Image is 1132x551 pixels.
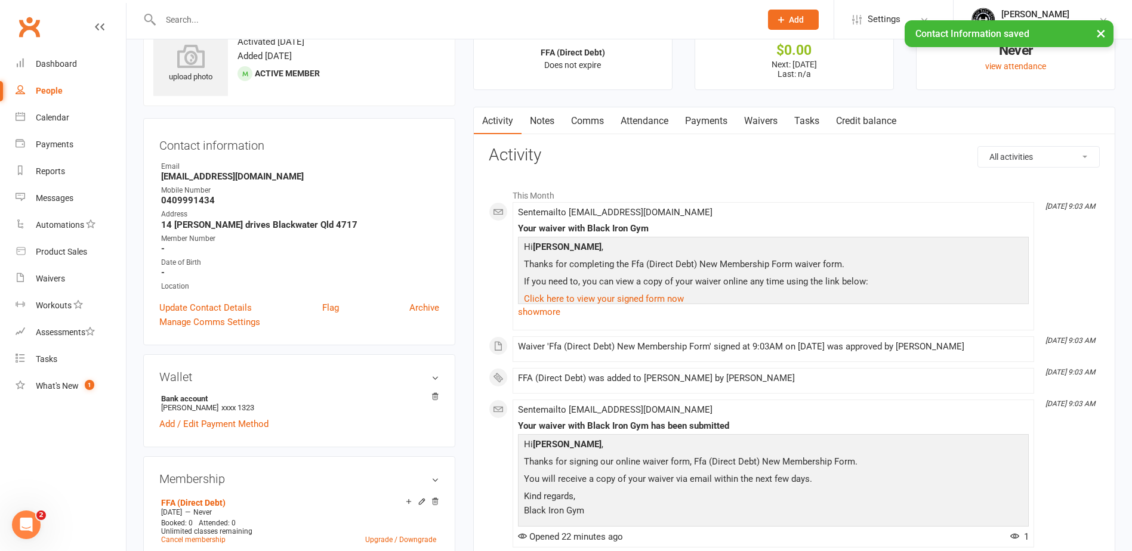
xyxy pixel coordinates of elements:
a: Click here to view your signed form now [524,293,684,304]
p: Thanks for signing our online waiver form, Ffa (Direct Debt) New Membership Form. [521,454,1026,472]
a: Payments [677,107,736,135]
li: [PERSON_NAME] [159,392,439,414]
div: Waivers [36,274,65,283]
span: [DATE] [161,508,182,516]
span: Does not expire [544,60,601,70]
p: If you need to, you can view a copy of your waiver online any time using the link below: [521,274,1026,292]
div: Calendar [36,113,69,122]
a: view attendance [985,61,1046,71]
a: Dashboard [16,51,126,78]
span: 2 [36,510,46,520]
div: Your waiver with Black Iron Gym has been submitted [518,421,1029,431]
span: 1 [1010,531,1029,542]
div: Date of Birth [161,257,439,268]
div: Contact Information saved [905,20,1114,47]
h3: Activity [489,146,1100,165]
div: Location [161,281,439,292]
a: People [16,78,126,104]
a: Messages [16,185,126,212]
a: Flag [322,301,339,315]
p: Hi , [521,437,1026,454]
a: Add / Edit Payment Method [159,417,269,431]
p: Thanks for completing the Ffa (Direct Debt) New Membership Form waiver form. [521,257,1026,274]
span: Sent email to [EMAIL_ADDRESS][DOMAIN_NAME] [518,207,712,218]
input: Search... [157,11,752,28]
h3: Wallet [159,370,439,383]
a: Workouts [16,292,126,319]
p: Kind regards, Black Iron Gym [521,489,1026,521]
span: Unlimited classes remaining [161,527,252,535]
span: Booked: 0 [161,519,193,527]
a: show more [518,304,1029,320]
div: Workouts [36,301,72,310]
h3: Membership [159,472,439,485]
a: Reports [16,158,126,185]
div: Product Sales [36,247,87,256]
a: Activity [474,107,522,135]
div: Your waiver with Black Iron Gym [518,224,1029,234]
span: 1 [85,380,94,390]
button: × [1090,20,1112,46]
span: Settings [868,6,900,33]
p: Next: [DATE] Last: n/a [706,60,883,79]
div: Member Number [161,233,439,244]
strong: FFA (Direct Debt) [541,48,605,57]
img: thumb_image1623296242.png [971,8,995,32]
span: xxxx 1323 [221,403,254,412]
span: Add [789,15,804,24]
iframe: Intercom live chat [12,510,41,539]
a: Upgrade / Downgrade [365,535,436,544]
strong: 14 [PERSON_NAME] drives Blackwater Qld 4717 [161,219,439,230]
div: FFA (Direct Debt) was added to [PERSON_NAME] by [PERSON_NAME] [518,373,1029,383]
a: Tasks [16,346,126,373]
a: What's New1 [16,373,126,400]
div: Black Iron Gym [1001,20,1069,30]
span: Attended: 0 [199,519,236,527]
a: Comms [563,107,612,135]
strong: - [161,267,439,278]
span: Active member [255,69,320,78]
i: [DATE] 9:03 AM [1045,202,1095,211]
div: What's New [36,381,79,391]
li: This Month [489,183,1100,202]
span: Never [193,508,212,516]
div: Assessments [36,327,95,337]
span: Sent email to [EMAIL_ADDRESS][DOMAIN_NAME] [518,404,712,415]
div: Automations [36,220,84,230]
a: FFA (Direct Debt) [161,498,226,507]
a: Cancel membership [161,535,226,544]
strong: [EMAIL_ADDRESS][DOMAIN_NAME] [161,171,439,182]
i: [DATE] 9:03 AM [1045,368,1095,376]
a: Clubworx [14,12,44,42]
a: Credit balance [828,107,905,135]
strong: Bank account [161,394,433,403]
div: — [158,507,439,517]
a: Waivers [736,107,786,135]
div: upload photo [153,44,228,83]
i: [DATE] 9:03 AM [1045,336,1095,345]
div: Mobile Number [161,185,439,196]
div: [PERSON_NAME] [1001,9,1069,20]
strong: - [161,243,439,254]
div: Address [161,209,439,220]
div: Email [161,161,439,172]
p: Hi , [521,240,1026,257]
a: Notes [522,107,563,135]
a: Payments [16,131,126,158]
div: People [36,86,63,95]
a: Calendar [16,104,126,131]
a: Archive [409,301,439,315]
div: Reports [36,166,65,176]
p: You will receive a copy of your waiver via email within the next few days. [521,472,1026,489]
div: Payments [36,140,73,149]
strong: [PERSON_NAME] [533,439,602,450]
h3: Contact information [159,134,439,152]
div: Tasks [36,354,57,364]
a: Assessments [16,319,126,346]
div: Waiver 'Ffa (Direct Debt) New Membership Form' signed at 9:03AM on [DATE] was approved by [PERSON... [518,342,1029,352]
div: Messages [36,193,73,203]
strong: [PERSON_NAME] [533,242,602,252]
time: Added [DATE] [237,51,292,61]
div: $0.00 [706,44,883,57]
button: Add [768,10,819,30]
